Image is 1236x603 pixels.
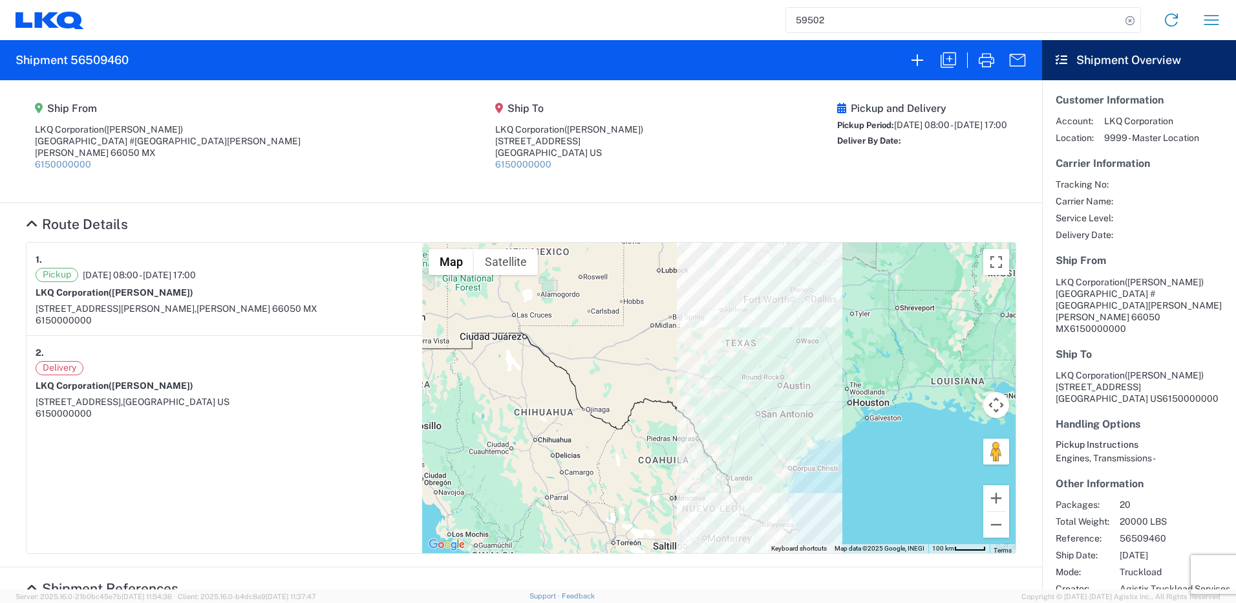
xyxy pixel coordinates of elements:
[1056,212,1113,224] span: Service Level:
[1104,132,1199,144] span: 9999 - Master Location
[123,397,229,407] span: [GEOGRAPHIC_DATA] US
[529,592,562,600] a: Support
[1056,348,1222,360] h5: Ship To
[1056,499,1109,510] span: Packages:
[837,136,901,146] span: Deliver By Date:
[36,303,197,314] span: [STREET_ADDRESS][PERSON_NAME],
[1056,94,1222,106] h5: Customer Information
[835,545,924,552] span: Map data ©2025 Google, INEGI
[122,593,172,600] span: [DATE] 11:54:36
[35,147,301,159] div: [PERSON_NAME] 66050 MX
[1125,277,1204,287] span: ([PERSON_NAME])
[197,303,317,314] span: [PERSON_NAME] 66050 MX
[1056,254,1222,267] h5: Ship From
[36,380,193,391] strong: LKQ Corporation
[35,124,301,135] div: LKQ Corporation
[36,361,83,375] span: Delivery
[1056,477,1222,490] h5: Other Information
[495,147,643,159] div: [GEOGRAPHIC_DATA] US
[1042,40,1236,80] header: Shipment Overview
[1056,532,1109,544] span: Reference:
[1056,566,1109,578] span: Mode:
[1056,452,1222,464] div: Engines, Transmissions -
[786,8,1121,32] input: Shipment, tracking or reference number
[495,124,643,135] div: LKQ Corporation
[266,593,316,600] span: [DATE] 11:37:47
[1120,499,1230,510] span: 20
[1056,370,1204,392] span: LKQ Corporation [STREET_ADDRESS]
[1104,115,1199,127] span: LKQ Corporation
[1056,179,1113,190] span: Tracking No:
[36,287,193,298] strong: LKQ Corporation
[1056,418,1222,430] h5: Handling Options
[495,102,643,115] h5: Ship To
[1120,583,1230,595] span: Agistix Truckload Services
[928,544,990,553] button: Map Scale: 100 km per 45 pixels
[564,124,643,135] span: ([PERSON_NAME])
[1056,132,1094,144] span: Location:
[495,159,551,170] a: 6150000000
[983,439,1009,465] button: Drag Pegman onto the map to open Street View
[495,135,643,147] div: [STREET_ADDRESS]
[1056,276,1222,334] address: [PERSON_NAME] 66050 MX
[1120,516,1230,527] span: 20000 LBS
[1120,566,1230,578] span: Truckload
[429,249,474,275] button: Show street map
[562,592,595,600] a: Feedback
[425,536,468,553] a: Open this area in Google Maps (opens a new window)
[837,102,1007,115] h5: Pickup and Delivery
[36,268,78,282] span: Pickup
[1056,229,1113,241] span: Delivery Date:
[771,544,827,553] button: Keyboard shortcuts
[109,287,193,298] span: ([PERSON_NAME])
[894,120,1007,130] span: [DATE] 08:00 - [DATE] 17:00
[178,593,316,600] span: Client: 2025.16.0-b4dc8a9
[36,345,44,361] strong: 2.
[1162,393,1219,404] span: 6150000000
[16,593,172,600] span: Server: 2025.16.0-21b0bc45e7b
[1120,532,1230,544] span: 56509460
[35,135,301,147] div: [GEOGRAPHIC_DATA] #[GEOGRAPHIC_DATA][PERSON_NAME]
[837,120,894,130] span: Pickup Period:
[1056,549,1109,561] span: Ship Date:
[1056,289,1222,311] span: [GEOGRAPHIC_DATA] #[GEOGRAPHIC_DATA][PERSON_NAME]
[26,216,128,232] a: Hide Details
[983,485,1009,511] button: Zoom in
[35,159,91,170] a: 6150000000
[983,249,1009,275] button: Toggle fullscreen view
[1056,369,1222,404] address: [GEOGRAPHIC_DATA] US
[26,580,178,597] a: Hide Details
[1056,583,1109,595] span: Creator:
[1056,195,1113,207] span: Carrier Name:
[83,269,196,281] span: [DATE] 08:00 - [DATE] 17:00
[104,124,183,135] span: ([PERSON_NAME])
[1056,516,1109,527] span: Total Weight:
[35,102,301,115] h5: Ship From
[932,545,954,552] span: 100 km
[36,252,42,268] strong: 1.
[1021,591,1220,602] span: Copyright © [DATE]-[DATE] Agistix Inc., All Rights Reserved
[1056,157,1222,170] h5: Carrier Information
[1070,323,1126,334] span: 6150000000
[983,392,1009,418] button: Map camera controls
[36,408,413,419] div: 6150000000
[1125,370,1204,380] span: ([PERSON_NAME])
[1056,439,1222,450] h6: Pickup Instructions
[474,249,538,275] button: Show satellite imagery
[994,547,1012,554] a: Terms
[36,314,413,326] div: 6150000000
[1056,277,1125,287] span: LKQ Corporation
[16,52,129,68] h2: Shipment 56509460
[983,512,1009,538] button: Zoom out
[1120,549,1230,561] span: [DATE]
[425,536,468,553] img: Google
[36,397,123,407] span: [STREET_ADDRESS],
[1056,115,1094,127] span: Account:
[109,380,193,391] span: ([PERSON_NAME])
